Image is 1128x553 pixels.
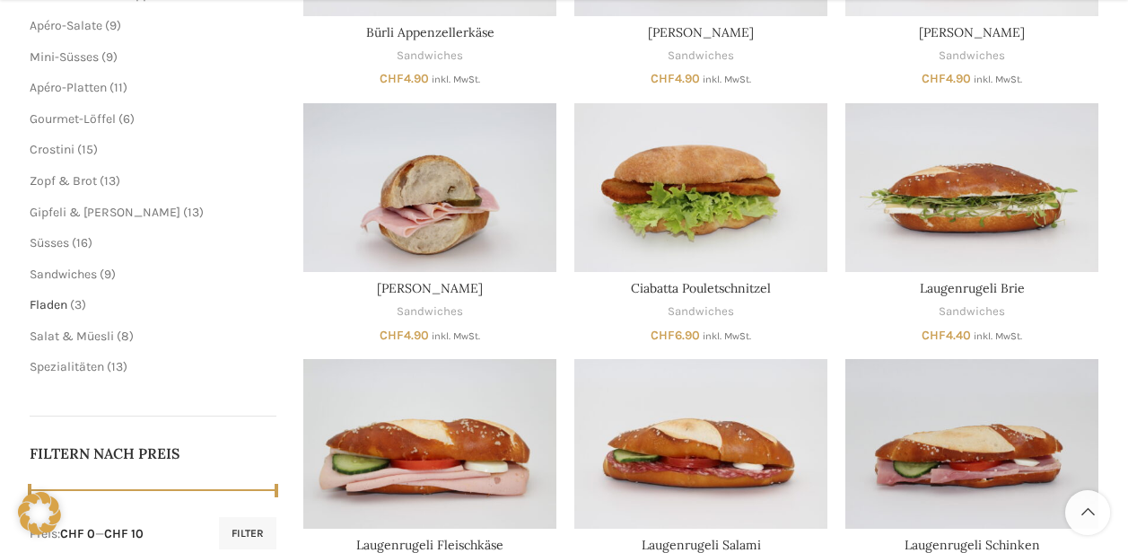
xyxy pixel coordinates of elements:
a: Sandwiches [397,48,463,65]
a: Ciabatta Pouletschnitzel [631,280,771,296]
span: CHF [651,328,675,343]
span: 11 [114,80,123,95]
span: CHF 10 [104,526,144,541]
span: CHF [380,328,404,343]
a: Sandwiches [939,303,1005,320]
span: 3 [74,297,82,312]
a: [PERSON_NAME] [919,24,1025,40]
bdi: 4.40 [922,328,971,343]
a: Sandwiches [668,48,734,65]
a: Zopf & Brot [30,173,97,189]
a: Süsses [30,235,69,250]
span: 13 [188,205,199,220]
small: inkl. MwSt. [432,330,480,342]
a: Bürli Schinken [303,103,556,272]
button: Filter [219,517,276,549]
a: [PERSON_NAME] [377,280,483,296]
a: [PERSON_NAME] [648,24,754,40]
a: Bürli Appenzellerkäse [366,24,494,40]
a: Sandwiches [939,48,1005,65]
a: Laugenrugeli Fleischkäse [303,359,556,528]
small: inkl. MwSt. [432,74,480,85]
span: 13 [111,359,123,374]
a: Sandwiches [30,267,97,282]
a: Gipfeli & [PERSON_NAME] [30,205,180,220]
span: 8 [121,329,129,344]
span: 13 [104,173,116,189]
a: Crostini [30,142,74,157]
a: Laugenrugeli Fleischkäse [356,537,503,553]
a: Ciabatta Pouletschnitzel [574,103,827,272]
a: Scroll to top button [1065,490,1110,535]
a: Sandwiches [397,303,463,320]
span: 9 [104,267,111,282]
a: Laugenrugeli Schinken [845,359,1098,528]
h5: Filtern nach Preis [30,443,277,463]
span: 15 [82,142,93,157]
a: Apéro-Platten [30,80,107,95]
bdi: 4.90 [651,71,700,86]
a: Gourmet-Löffel [30,111,116,127]
bdi: 6.90 [651,328,700,343]
a: Laugenrugeli Salami [574,359,827,528]
a: Fladen [30,297,67,312]
div: Preis: — [30,525,144,543]
a: Sandwiches [668,303,734,320]
a: Laugenrugeli Brie [845,103,1098,272]
a: Spezialitäten [30,359,104,374]
span: CHF [922,71,946,86]
span: CHF [380,71,404,86]
bdi: 4.90 [380,71,429,86]
small: inkl. MwSt. [703,330,751,342]
small: inkl. MwSt. [974,74,1022,85]
span: 9 [106,49,113,65]
a: Salat & Müesli [30,329,114,344]
span: CHF [651,71,675,86]
bdi: 4.90 [380,328,429,343]
a: Mini-Süsses [30,49,99,65]
a: Laugenrugeli Schinken [905,537,1040,553]
span: CHF [922,328,946,343]
small: inkl. MwSt. [974,330,1022,342]
a: Apéro-Salate [30,18,102,33]
span: 16 [76,235,88,250]
a: Laugenrugeli Salami [642,537,761,553]
bdi: 4.90 [922,71,971,86]
small: inkl. MwSt. [703,74,751,85]
span: 6 [123,111,130,127]
span: 9 [109,18,117,33]
a: Laugenrugeli Brie [920,280,1025,296]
